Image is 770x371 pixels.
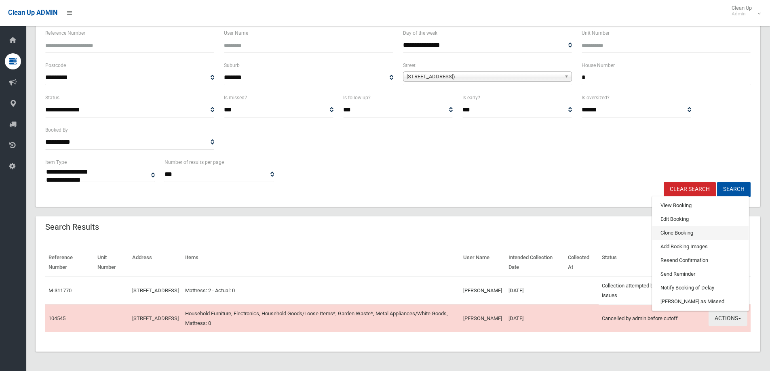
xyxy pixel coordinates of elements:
button: Actions [709,311,747,326]
a: [STREET_ADDRESS] [132,315,179,321]
a: Resend Confirmation [652,254,749,267]
td: Collection attempted but driver reported issues [599,277,705,305]
button: Search [717,182,751,197]
label: User Name [224,29,248,38]
span: Clean Up [728,5,760,17]
td: Cancelled by admin before cutoff [599,304,705,332]
a: Clone Booking [652,226,749,240]
a: M-311770 [49,287,72,293]
small: Admin [732,11,752,17]
a: Clear Search [664,182,716,197]
th: Items [182,249,460,277]
th: User Name [460,249,505,277]
label: House Number [582,61,615,70]
label: Is early? [462,93,480,102]
th: Address [129,249,182,277]
td: [DATE] [505,277,565,305]
label: Reference Number [45,29,85,38]
th: Unit Number [94,249,129,277]
label: Is oversized? [582,93,610,102]
a: Send Reminder [652,267,749,281]
header: Search Results [36,219,109,235]
label: Booked By [45,126,68,134]
a: [PERSON_NAME] as Missed [652,295,749,308]
td: Mattress: 2 - Actual: 0 [182,277,460,305]
label: Suburb [224,61,240,70]
label: Is missed? [224,93,247,102]
span: [STREET_ADDRESS]) [407,72,561,82]
label: Number of results per page [165,158,224,167]
a: View Booking [652,199,749,212]
a: Edit Booking [652,212,749,226]
label: Is follow up? [343,93,371,102]
span: Clean Up ADMIN [8,9,57,17]
label: Street [403,61,416,70]
label: Unit Number [582,29,610,38]
label: Day of the week [403,29,437,38]
th: Intended Collection Date [505,249,565,277]
label: Status [45,93,59,102]
td: [PERSON_NAME] [460,277,505,305]
a: Add Booking Images [652,240,749,254]
a: [STREET_ADDRESS] [132,287,179,293]
label: Postcode [45,61,66,70]
td: Household Furniture, Electronics, Household Goods/Loose Items*, Garden Waste*, Metal Appliances/W... [182,304,460,332]
td: [PERSON_NAME] [460,304,505,332]
th: Reference Number [45,249,94,277]
a: 104545 [49,315,65,321]
th: Collected At [565,249,599,277]
label: Item Type [45,158,67,167]
a: Notify Booking of Delay [652,281,749,295]
th: Status [599,249,705,277]
td: [DATE] [505,304,565,332]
